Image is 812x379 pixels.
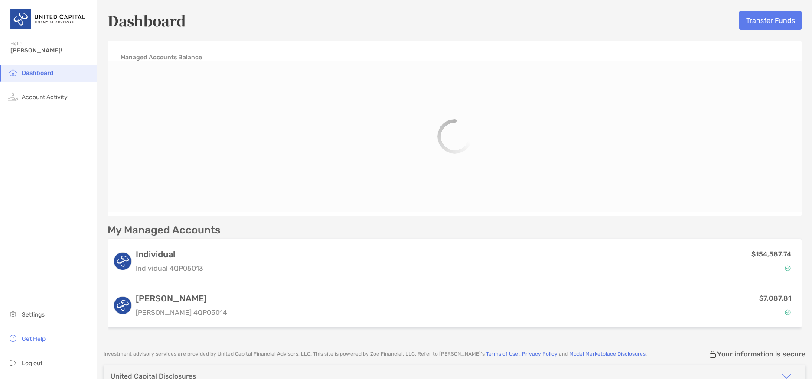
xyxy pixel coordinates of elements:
img: United Capital Logo [10,3,86,35]
a: Model Marketplace Disclosures [569,351,646,357]
img: settings icon [8,309,18,319]
p: Investment advisory services are provided by United Capital Financial Advisors, LLC . This site i... [104,351,647,357]
p: Individual 4QP05013 [136,263,203,274]
p: [PERSON_NAME] 4QP05014 [136,307,227,318]
img: logo account [114,297,131,314]
img: logo account [114,253,131,270]
img: logout icon [8,357,18,368]
button: Transfer Funds [739,11,802,30]
img: Account Status icon [785,265,791,271]
img: Account Status icon [785,309,791,315]
img: activity icon [8,91,18,102]
span: Dashboard [22,69,54,77]
span: Get Help [22,335,46,343]
p: Your information is secure [717,350,805,358]
img: get-help icon [8,333,18,343]
span: [PERSON_NAME]! [10,47,91,54]
a: Privacy Policy [522,351,558,357]
h5: Dashboard [108,10,186,30]
p: My Managed Accounts [108,225,221,236]
h3: [PERSON_NAME] [136,293,227,304]
h3: Individual [136,249,203,259]
span: Settings [22,311,45,318]
h4: Managed Accounts Balance [121,54,202,61]
span: Account Activity [22,94,68,101]
p: $154,587.74 [751,249,791,259]
img: household icon [8,67,18,78]
a: Terms of Use [486,351,518,357]
p: $7,087.81 [759,293,791,304]
span: Log out [22,360,42,367]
